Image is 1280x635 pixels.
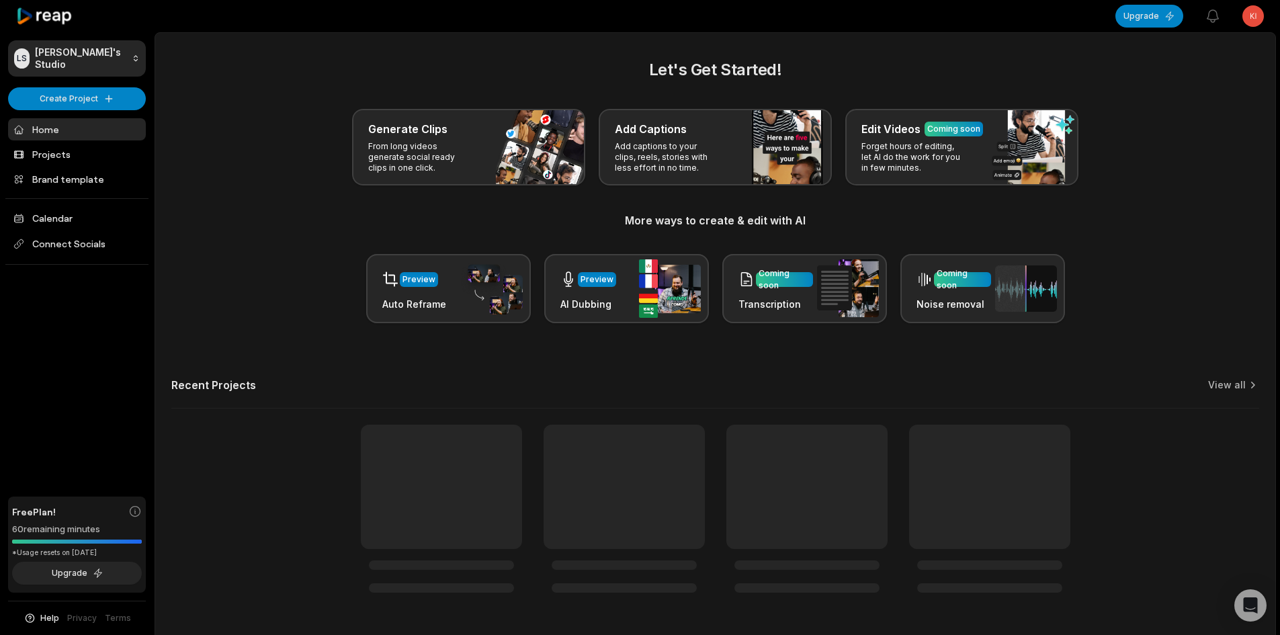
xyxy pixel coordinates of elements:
div: Open Intercom Messenger [1234,589,1267,622]
h3: More ways to create & edit with AI [171,212,1259,228]
h3: Generate Clips [368,121,447,137]
div: Coming soon [937,267,988,292]
h3: Add Captions [615,121,687,137]
p: Forget hours of editing, let AI do the work for you in few minutes. [861,141,966,173]
a: Calendar [8,207,146,229]
img: auto_reframe.png [461,263,523,315]
p: Add captions to your clips, reels, stories with less effort in no time. [615,141,719,173]
div: Preview [402,273,435,286]
div: Coming soon [759,267,810,292]
img: ai_dubbing.png [639,259,701,318]
span: Help [40,612,59,624]
div: 60 remaining minutes [12,523,142,536]
img: noise_removal.png [995,265,1057,312]
a: Brand template [8,168,146,190]
p: [PERSON_NAME]'s Studio [35,46,126,71]
h3: Auto Reframe [382,297,446,311]
div: *Usage resets on [DATE] [12,548,142,558]
h3: Transcription [738,297,813,311]
a: Home [8,118,146,140]
h3: AI Dubbing [560,297,616,311]
a: View all [1208,378,1246,392]
span: Free Plan! [12,505,56,519]
p: From long videos generate social ready clips in one click. [368,141,472,173]
button: Create Project [8,87,146,110]
span: Connect Socials [8,232,146,256]
a: Privacy [67,612,97,624]
h2: Let's Get Started! [171,58,1259,82]
div: Preview [581,273,613,286]
button: Upgrade [1115,5,1183,28]
a: Terms [105,612,131,624]
div: LS [14,48,30,69]
a: Projects [8,143,146,165]
div: Coming soon [927,123,980,135]
button: Upgrade [12,562,142,585]
h3: Edit Videos [861,121,921,137]
h3: Noise removal [916,297,991,311]
img: transcription.png [817,259,879,317]
button: Help [24,612,59,624]
h2: Recent Projects [171,378,256,392]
